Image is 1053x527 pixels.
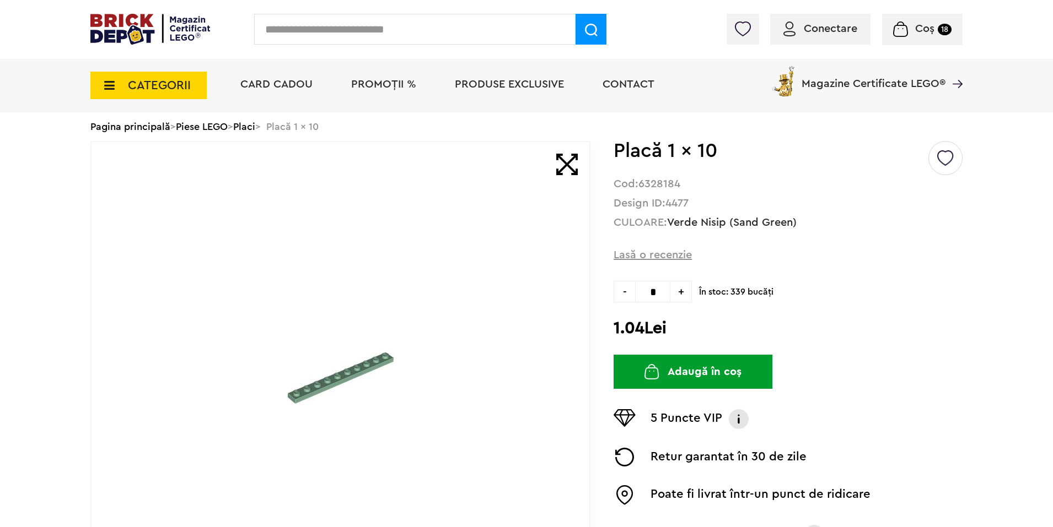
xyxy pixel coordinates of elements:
div: > > > Placă 1 x 10 [90,112,963,141]
a: Conectare [783,23,857,34]
a: Placi [233,122,255,132]
a: Piese LEGO [176,122,228,132]
img: Returnare [614,448,636,466]
div: CULOARE: [614,218,963,228]
h2: 1.04Lei [614,318,963,338]
a: Produse exclusive [455,79,564,90]
h1: Placă 1 x 10 [614,141,927,161]
span: Conectare [804,23,857,34]
img: Info VIP [728,409,750,429]
span: Coș [915,23,934,34]
strong: 4477 [665,198,689,209]
a: Pagina principală [90,122,170,132]
p: Retur garantat în 30 de zile [651,448,807,466]
span: Magazine Certificate LEGO® [802,64,945,89]
a: PROMOȚII % [351,79,416,90]
small: 18 [938,24,952,35]
div: Cod: [614,179,963,189]
span: + [670,281,692,302]
div: Design ID: [614,198,963,209]
a: Verde Nisip (Sand Green) [667,217,797,228]
p: 5 Puncte VIP [651,409,722,429]
a: Magazine Certificate LEGO® [945,64,963,75]
a: Card Cadou [240,79,313,90]
span: CATEGORII [128,79,191,91]
span: - [614,281,635,302]
img: Placă 1 x 10 [288,325,394,431]
a: Contact [603,79,654,90]
img: Puncte VIP [614,409,636,427]
button: Adaugă în coș [614,355,772,389]
span: În stoc: 339 bucăţi [699,281,963,297]
img: Easybox [614,485,636,505]
span: Lasă o recenzie [614,247,692,263]
p: Poate fi livrat într-un punct de ridicare [651,485,871,505]
strong: 6328184 [638,178,680,189]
